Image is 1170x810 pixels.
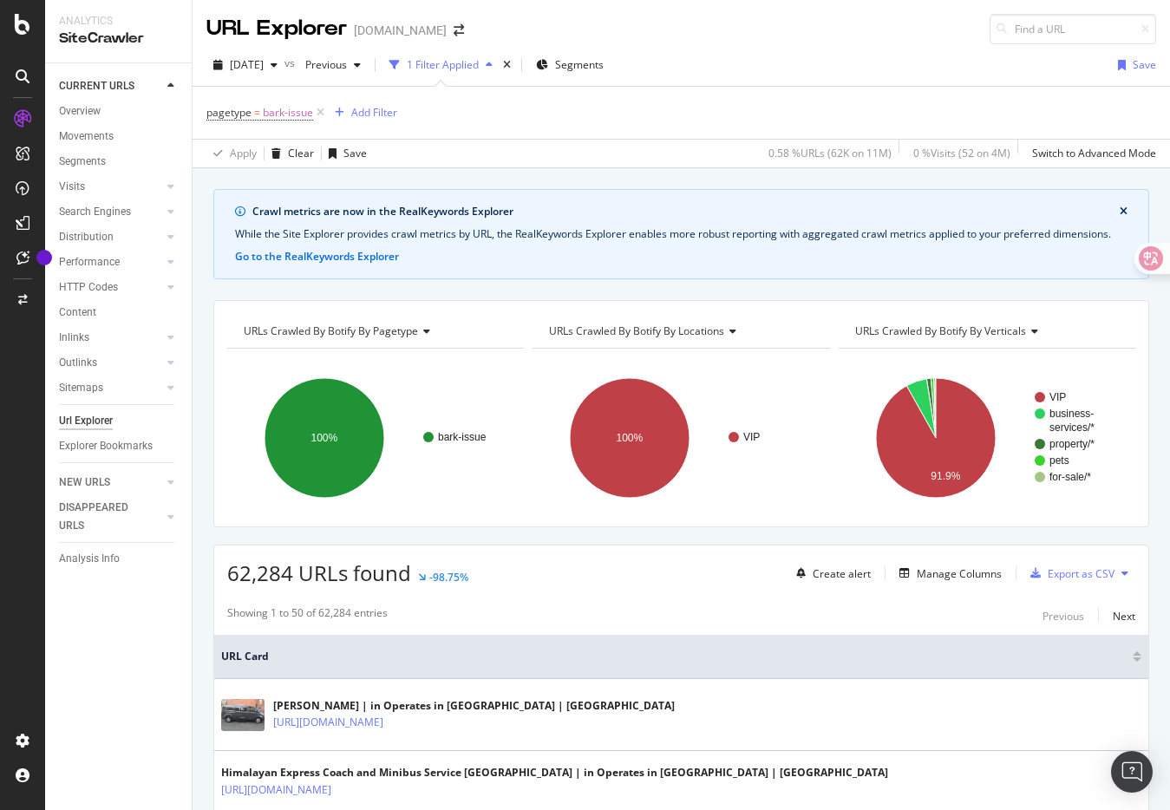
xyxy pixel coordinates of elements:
[221,781,331,799] a: [URL][DOMAIN_NAME]
[59,474,162,492] a: NEW URLS
[235,249,399,265] button: Go to the RealKeywords Explorer
[322,140,367,167] button: Save
[1049,421,1095,434] text: services/*
[1043,609,1084,624] div: Previous
[284,56,298,70] span: vs
[59,228,162,246] a: Distribution
[59,379,103,397] div: Sitemaps
[549,323,724,338] span: URLs Crawled By Botify By locations
[813,566,871,581] div: Create alert
[213,189,1149,279] div: info banner
[230,146,257,160] div: Apply
[244,323,418,338] span: URLs Crawled By Botify By pagetype
[227,363,524,513] div: A chart.
[59,14,178,29] div: Analytics
[529,51,611,79] button: Segments
[555,57,604,72] span: Segments
[1048,566,1114,581] div: Export as CSV
[429,570,468,585] div: -98.75%
[311,432,338,444] text: 100%
[1032,146,1156,160] div: Switch to Advanced Mode
[59,499,162,535] a: DISAPPEARED URLS
[235,226,1128,242] div: While the Site Explorer provides crawl metrics by URL, the RealKeywords Explorer enables more rob...
[263,101,313,125] span: bark-issue
[59,304,96,322] div: Content
[913,146,1010,160] div: 0 % Visits ( 52 on 4M )
[59,127,180,146] a: Movements
[59,153,180,171] a: Segments
[59,437,180,455] a: Explorer Bookmarks
[59,253,120,271] div: Performance
[546,317,814,345] h4: URLs Crawled By Botify By locations
[839,363,1135,513] svg: A chart.
[1049,408,1094,420] text: business-
[500,56,514,74] div: times
[273,714,383,731] a: [URL][DOMAIN_NAME]
[1115,200,1132,223] button: close banner
[931,470,960,482] text: 91.9%
[852,317,1120,345] h4: URLs Crawled By Botify By verticals
[59,437,153,455] div: Explorer Bookmarks
[59,354,162,372] a: Outlinks
[1043,605,1084,626] button: Previous
[59,253,162,271] a: Performance
[254,105,260,120] span: =
[1133,57,1156,72] div: Save
[59,474,110,492] div: NEW URLS
[59,29,178,49] div: SiteCrawler
[206,51,284,79] button: [DATE]
[892,563,1002,584] button: Manage Columns
[206,105,252,120] span: pagetype
[1111,751,1153,793] div: Open Intercom Messenger
[288,146,314,160] div: Clear
[59,550,180,568] a: Analysis Info
[36,250,52,265] div: Tooltip anchor
[59,77,134,95] div: CURRENT URLS
[227,605,388,626] div: Showing 1 to 50 of 62,284 entries
[768,146,892,160] div: 0.58 % URLs ( 62K on 11M )
[230,57,264,72] span: 2025 Sep. 19th
[343,146,367,160] div: Save
[206,14,347,43] div: URL Explorer
[227,559,411,587] span: 62,284 URLs found
[533,363,829,513] svg: A chart.
[59,354,97,372] div: Outlinks
[59,499,147,535] div: DISAPPEARED URLS
[59,203,162,221] a: Search Engines
[59,102,180,121] a: Overview
[240,317,508,345] h4: URLs Crawled By Botify By pagetype
[59,329,89,347] div: Inlinks
[59,278,162,297] a: HTTP Codes
[454,24,464,36] div: arrow-right-arrow-left
[328,102,397,123] button: Add Filter
[59,77,162,95] a: CURRENT URLS
[206,140,257,167] button: Apply
[59,550,120,568] div: Analysis Info
[1023,559,1114,587] button: Export as CSV
[59,127,114,146] div: Movements
[438,431,487,443] text: bark-issue
[743,431,760,443] text: VIP
[59,412,180,430] a: Url Explorer
[59,228,114,246] div: Distribution
[1025,140,1156,167] button: Switch to Advanced Mode
[789,559,871,587] button: Create alert
[59,412,113,430] div: Url Explorer
[917,566,1002,581] div: Manage Columns
[1049,471,1091,483] text: for-sale/*
[1049,454,1069,467] text: pets
[59,379,162,397] a: Sitemaps
[351,105,397,120] div: Add Filter
[59,102,101,121] div: Overview
[617,432,644,444] text: 100%
[59,178,162,196] a: Visits
[273,698,675,714] div: [PERSON_NAME] | in Operates in [GEOGRAPHIC_DATA] | [GEOGRAPHIC_DATA]
[59,329,162,347] a: Inlinks
[298,51,368,79] button: Previous
[1113,609,1135,624] div: Next
[298,57,347,72] span: Previous
[1111,51,1156,79] button: Save
[1049,391,1066,403] text: VIP
[1049,438,1095,450] text: property/*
